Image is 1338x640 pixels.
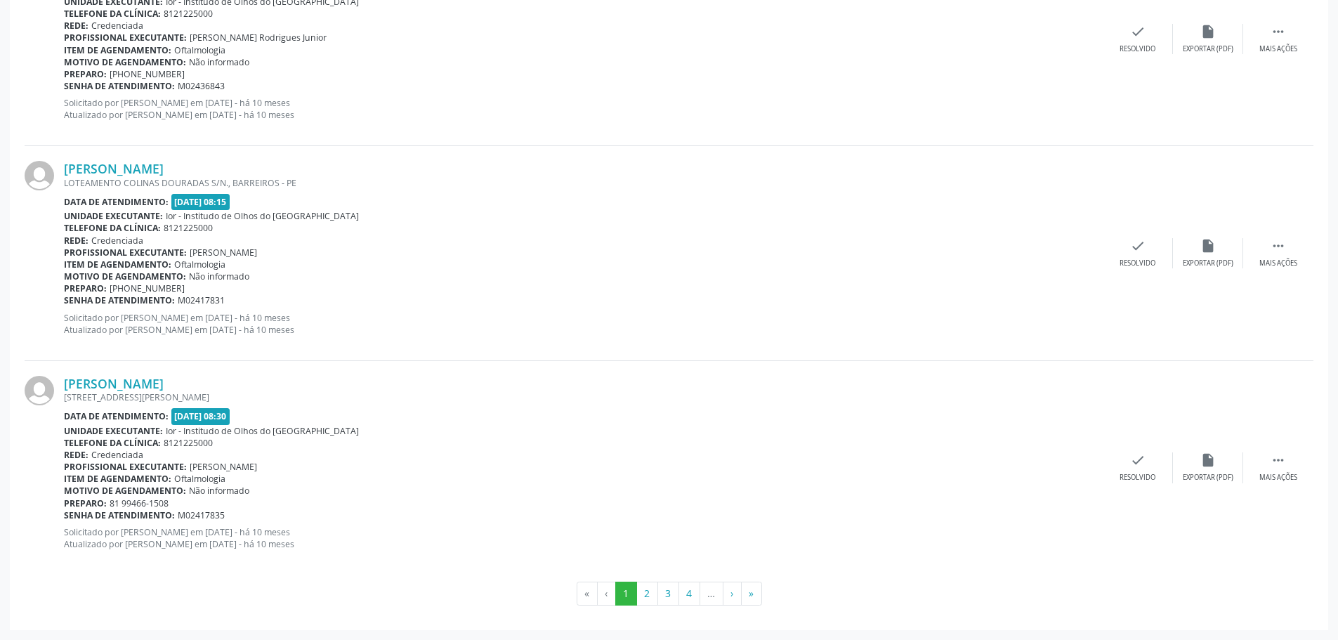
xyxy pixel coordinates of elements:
div: Mais ações [1259,44,1297,54]
i: insert_drive_file [1200,452,1216,468]
b: Data de atendimento: [64,196,169,208]
div: Exportar (PDF) [1183,473,1233,483]
i:  [1271,452,1286,468]
span: Credenciada [91,235,143,247]
span: Não informado [189,485,249,497]
img: img [25,376,54,405]
div: Mais ações [1259,473,1297,483]
b: Senha de atendimento: [64,509,175,521]
button: Go to page 4 [678,582,700,606]
b: Item de agendamento: [64,473,171,485]
span: 81 99466-1508 [110,497,169,509]
i: check [1130,452,1146,468]
span: Credenciada [91,20,143,32]
span: Oftalmologia [174,44,225,56]
button: Go to page 1 [615,582,637,606]
b: Unidade executante: [64,425,163,437]
span: [PHONE_NUMBER] [110,282,185,294]
span: Ior - Institudo de Olhos do [GEOGRAPHIC_DATA] [166,425,359,437]
b: Profissional executante: [64,247,187,259]
b: Senha de atendimento: [64,294,175,306]
button: Go to last page [741,582,762,606]
span: 8121225000 [164,437,213,449]
b: Rede: [64,449,88,461]
div: Resolvido [1120,44,1155,54]
span: [PERSON_NAME] Rodrigues Junior [190,32,327,44]
span: Credenciada [91,449,143,461]
b: Preparo: [64,282,107,294]
span: M02436843 [178,80,225,92]
span: M02417835 [178,509,225,521]
button: Go to page 2 [636,582,658,606]
a: [PERSON_NAME] [64,161,164,176]
span: [PERSON_NAME] [190,247,257,259]
i: insert_drive_file [1200,238,1216,254]
b: Senha de atendimento: [64,80,175,92]
b: Data de atendimento: [64,410,169,422]
b: Telefone da clínica: [64,222,161,234]
span: Oftalmologia [174,473,225,485]
ul: Pagination [25,582,1313,606]
p: Solicitado por [PERSON_NAME] em [DATE] - há 10 meses Atualizado por [PERSON_NAME] em [DATE] - há ... [64,526,1103,550]
div: Mais ações [1259,259,1297,268]
div: [STREET_ADDRESS][PERSON_NAME] [64,391,1103,403]
img: img [25,161,54,190]
button: Go to page 3 [657,582,679,606]
div: Exportar (PDF) [1183,259,1233,268]
p: Solicitado por [PERSON_NAME] em [DATE] - há 10 meses Atualizado por [PERSON_NAME] em [DATE] - há ... [64,312,1103,336]
b: Item de agendamento: [64,44,171,56]
span: [PHONE_NUMBER] [110,68,185,80]
span: 8121225000 [164,222,213,234]
div: Resolvido [1120,259,1155,268]
b: Rede: [64,20,88,32]
b: Profissional executante: [64,32,187,44]
b: Preparo: [64,497,107,509]
a: [PERSON_NAME] [64,376,164,391]
b: Motivo de agendamento: [64,270,186,282]
p: Solicitado por [PERSON_NAME] em [DATE] - há 10 meses Atualizado por [PERSON_NAME] em [DATE] - há ... [64,97,1103,121]
span: Oftalmologia [174,259,225,270]
span: [DATE] 08:15 [171,194,230,210]
b: Motivo de agendamento: [64,485,186,497]
span: M02417831 [178,294,225,306]
b: Unidade executante: [64,210,163,222]
b: Preparo: [64,68,107,80]
i:  [1271,238,1286,254]
b: Profissional executante: [64,461,187,473]
b: Motivo de agendamento: [64,56,186,68]
button: Go to next page [723,582,742,606]
b: Telefone da clínica: [64,437,161,449]
span: [PERSON_NAME] [190,461,257,473]
div: Resolvido [1120,473,1155,483]
div: Exportar (PDF) [1183,44,1233,54]
span: Ior - Institudo de Olhos do [GEOGRAPHIC_DATA] [166,210,359,222]
span: 8121225000 [164,8,213,20]
b: Rede: [64,235,88,247]
i: check [1130,24,1146,39]
span: Não informado [189,270,249,282]
span: [DATE] 08:30 [171,408,230,424]
b: Telefone da clínica: [64,8,161,20]
i: insert_drive_file [1200,24,1216,39]
div: LOTEAMENTO COLINAS DOURADAS S/N., BARREIROS - PE [64,177,1103,189]
i: check [1130,238,1146,254]
i:  [1271,24,1286,39]
b: Item de agendamento: [64,259,171,270]
span: Não informado [189,56,249,68]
